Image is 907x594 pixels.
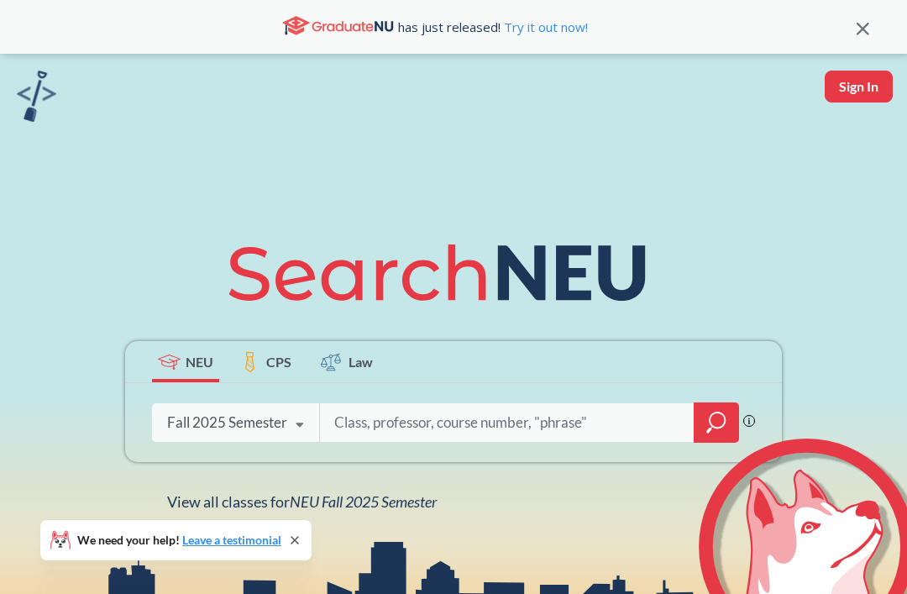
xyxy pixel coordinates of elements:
[333,405,682,440] input: Class, professor, course number, "phrase"
[706,411,726,434] svg: magnifying glass
[694,402,739,443] div: magnifying glass
[825,71,893,103] button: Sign In
[501,18,588,35] a: Try it out now!
[17,71,56,122] img: sandbox logo
[167,413,287,432] div: Fall 2025 Semester
[186,352,213,371] span: NEU
[167,492,437,511] span: View all classes for
[290,492,437,511] span: NEU Fall 2025 Semester
[398,18,588,36] span: has just released!
[266,352,291,371] span: CPS
[349,352,373,371] span: Law
[17,71,56,127] a: sandbox logo
[77,534,281,546] span: We need your help!
[182,533,281,547] a: Leave a testimonial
